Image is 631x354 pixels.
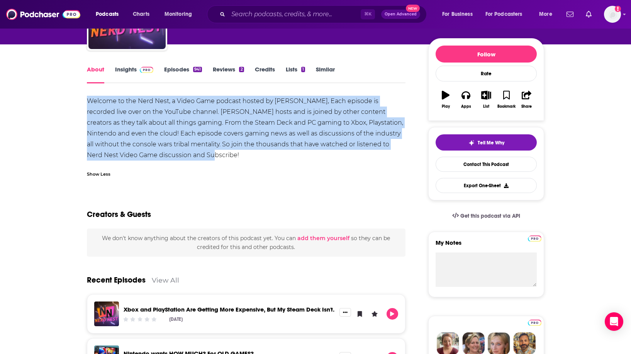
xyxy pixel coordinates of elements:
a: Get this podcast via API [446,207,526,225]
input: Search podcasts, credits, & more... [228,8,361,20]
a: View All [152,276,179,284]
h2: Creators & Guests [87,210,151,219]
img: Podchaser - Follow, Share and Rate Podcasts [6,7,80,22]
button: Follow [436,46,537,63]
div: Search podcasts, credits, & more... [214,5,434,23]
button: Show profile menu [604,6,621,23]
button: open menu [534,8,562,20]
img: tell me why sparkle [468,140,475,146]
span: Monitoring [165,9,192,20]
div: List [483,104,489,109]
img: Xbox and PlayStation Are Getting More Expensive, But My Steam Deck Isn't. [94,301,119,326]
a: Show notifications dropdown [563,8,577,21]
span: Podcasts [96,9,119,20]
span: Open Advanced [385,12,417,16]
a: Similar [316,66,335,83]
a: Reviews2 [213,66,244,83]
a: InsightsPodchaser Pro [115,66,153,83]
div: 1 [301,67,305,72]
a: Xbox and PlayStation Are Getting More Expensive, But My Steam Deck Isn't. [124,306,334,313]
a: About [87,66,104,83]
button: open menu [90,8,129,20]
span: Logged in as sarahhallprinc [604,6,621,23]
div: [DATE] [169,317,183,322]
span: For Business [442,9,473,20]
a: Credits [255,66,275,83]
button: tell me why sparkleTell Me Why [436,134,537,151]
a: Charts [128,8,154,20]
span: We don't know anything about the creators of this podcast yet . You can so they can be credited f... [102,235,390,250]
a: Contact This Podcast [436,157,537,172]
div: Rate [436,66,537,81]
button: add them yourself [297,235,349,241]
span: For Podcasters [485,9,522,20]
img: Podchaser Pro [528,235,541,242]
label: My Notes [436,239,537,252]
a: Pro website [528,318,541,326]
img: User Profile [604,6,621,23]
span: Get this podcast via API [460,213,520,219]
button: Leave a Rating [369,308,380,320]
button: open menu [437,8,482,20]
svg: Add a profile image [615,6,621,12]
img: Podchaser Pro [528,320,541,326]
div: Share [521,104,532,109]
div: Bookmark [497,104,516,109]
a: Pro website [528,234,541,242]
span: ⌘ K [361,9,375,19]
a: Recent Episodes [87,275,146,285]
button: Play [387,308,398,320]
a: Lists1 [286,66,305,83]
span: New [406,5,420,12]
button: Apps [456,86,476,113]
button: Open AdvancedNew [381,10,420,19]
img: Podchaser Pro [140,67,153,73]
a: Show notifications dropdown [583,8,595,21]
button: List [476,86,496,113]
button: Bookmark Episode [354,308,366,320]
button: Play [436,86,456,113]
button: open menu [159,8,202,20]
div: Welcome to the Nerd Nest, a Video Game podcast hosted by [PERSON_NAME], Each episode is recorded ... [87,96,405,161]
button: Share [517,86,537,113]
button: Show More Button [339,308,351,317]
div: Open Intercom Messenger [605,312,623,331]
div: 941 [193,67,202,72]
span: Charts [133,9,149,20]
div: Play [442,104,450,109]
span: More [539,9,552,20]
div: 2 [239,67,244,72]
button: Bookmark [496,86,516,113]
div: Apps [461,104,471,109]
div: Community Rating: 0 out of 5 [122,316,158,322]
button: open menu [480,8,534,20]
a: Episodes941 [164,66,202,83]
button: Export One-Sheet [436,178,537,193]
span: Tell Me Why [478,140,504,146]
